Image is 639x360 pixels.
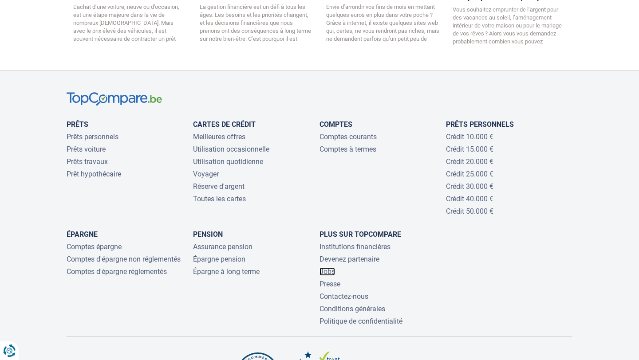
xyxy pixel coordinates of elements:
a: Prêts travaux [67,157,108,166]
a: Comptes d'épargne non réglementés [67,255,181,263]
p: L’achat d’une voiture, neuve ou d’occasion, est une étape majeure dans la vie de nombreux [DEMOGR... [73,3,186,43]
p: Vous souhaitez emprunter de l’argent pour des vacances au soleil, l’aménagement intérieur de votr... [453,6,566,46]
a: Comptes épargne [67,243,122,251]
a: Devenez partenaire [319,255,379,263]
a: Jobs [319,267,335,276]
a: Conditions générales [319,305,385,313]
a: Crédit 50.000 € [446,207,493,215]
a: Prêts [67,120,88,129]
a: Épargne pension [193,255,245,263]
a: Prêts personnels [67,133,118,141]
a: Crédit 25.000 € [446,170,493,178]
a: Utilisation quotidienne [193,157,263,166]
a: Épargne à long terme [193,267,260,276]
a: Contactez-nous [319,292,368,301]
a: Épargne [67,230,98,239]
a: Utilisation occasionnelle [193,145,269,153]
a: Meilleures offres [193,133,245,141]
a: Crédit 30.000 € [446,182,493,191]
a: Prêts personnels [446,120,514,129]
a: Prêts voiture [67,145,106,153]
a: Comptes d'épargne réglementés [67,267,167,276]
a: Politique de confidentialité [319,317,402,325]
a: Comptes [319,120,352,129]
p: Envie d’arrondir vos fins de mois en mettant quelques euros en plus dans votre poche ? Grâce à in... [326,3,439,43]
a: Presse [319,280,340,288]
a: Prêt hypothécaire [67,170,121,178]
a: Plus sur TopCompare [319,230,401,239]
a: Comptes à termes [319,145,376,153]
p: La gestion financière est un défi à tous les âges. Les besoins et les priorités changent, et les ... [200,3,313,43]
a: Réserve d'argent [193,182,245,191]
a: Comptes courants [319,133,377,141]
a: Crédit 20.000 € [446,157,493,166]
a: Pension [193,230,223,239]
a: Assurance pension [193,243,252,251]
a: Toutes les cartes [193,195,246,203]
a: Cartes de Crédit [193,120,256,129]
a: Crédit 15.000 € [446,145,493,153]
a: Crédit 10.000 € [446,133,493,141]
img: TopCompare [67,92,162,106]
a: Crédit 40.000 € [446,195,493,203]
a: Institutions financières [319,243,390,251]
a: Voyager [193,170,219,178]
